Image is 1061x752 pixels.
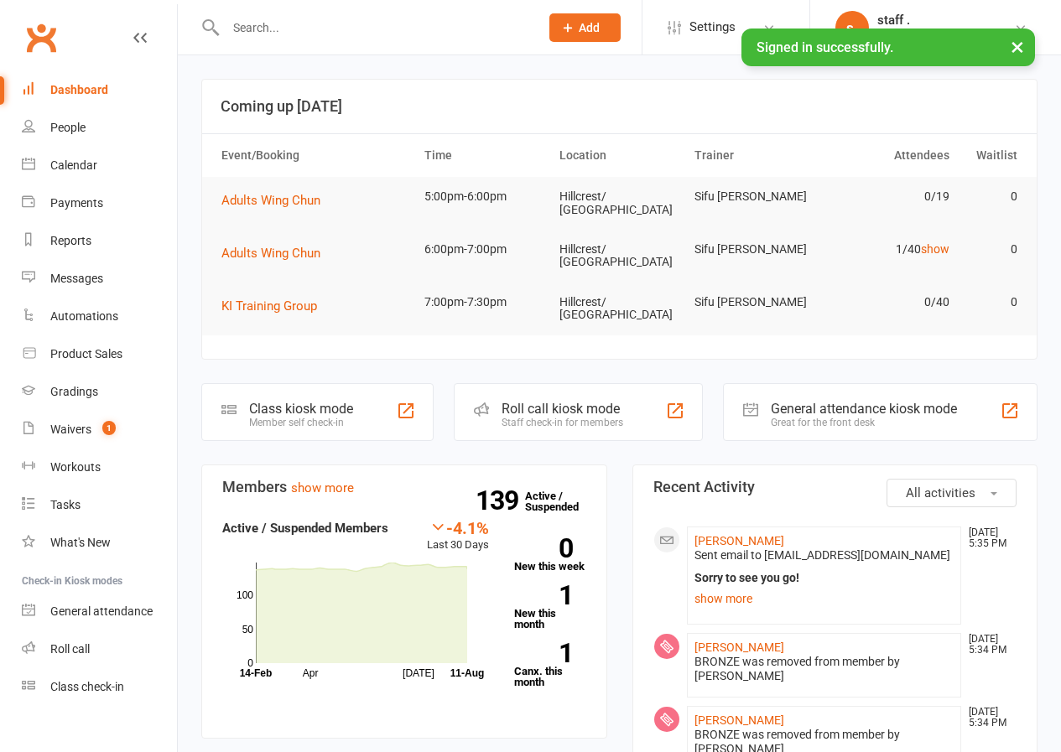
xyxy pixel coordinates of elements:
[877,13,975,28] div: staff .
[1002,29,1032,65] button: ×
[22,184,177,222] a: Payments
[771,417,957,428] div: Great for the front desk
[476,488,525,513] strong: 139
[50,347,122,360] div: Product Sales
[249,401,353,417] div: Class kiosk mode
[835,11,869,44] div: s.
[50,272,103,285] div: Messages
[50,536,111,549] div: What's New
[877,28,975,43] div: Kung Fu Southside
[427,518,489,537] div: -4.1%
[221,16,528,39] input: Search...
[694,655,954,683] div: BRONZE was removed from member by [PERSON_NAME]
[514,640,573,666] strong: 1
[22,668,177,706] a: Class kiosk mode
[417,134,552,177] th: Time
[960,634,1016,656] time: [DATE] 5:34 PM
[822,134,957,177] th: Attendees
[50,423,91,436] div: Waivers
[249,417,353,428] div: Member self check-in
[22,71,177,109] a: Dashboard
[694,571,954,585] div: Sorry to see you go!
[22,486,177,524] a: Tasks
[687,134,822,177] th: Trainer
[50,121,86,134] div: People
[222,521,388,536] strong: Active / Suspended Members
[22,449,177,486] a: Workouts
[221,296,329,316] button: KI Training Group
[22,593,177,630] a: General attendance kiosk mode
[957,177,1025,216] td: 0
[694,534,784,547] a: [PERSON_NAME]
[694,640,784,654] a: [PERSON_NAME]
[221,246,320,261] span: Adults Wing Chun
[502,401,623,417] div: Roll call kiosk mode
[22,335,177,373] a: Product Sales
[50,460,101,474] div: Workouts
[771,401,957,417] div: General attendance kiosk mode
[50,680,124,693] div: Class check-in
[50,309,118,323] div: Automations
[22,298,177,335] a: Automations
[514,538,586,572] a: 0New this week
[427,518,489,554] div: Last 30 Days
[221,190,332,210] button: Adults Wing Chun
[514,583,573,608] strong: 1
[687,177,822,216] td: Sifu [PERSON_NAME]
[822,283,957,322] td: 0/40
[221,98,1018,115] h3: Coming up [DATE]
[960,527,1016,549] time: [DATE] 5:35 PM
[50,642,90,656] div: Roll call
[687,230,822,269] td: Sifu [PERSON_NAME]
[906,485,975,500] span: All activities
[50,83,108,96] div: Dashboard
[694,713,784,727] a: [PERSON_NAME]
[22,222,177,260] a: Reports
[221,243,332,263] button: Adults Wing Chun
[22,630,177,668] a: Roll call
[552,134,687,177] th: Location
[957,283,1025,322] td: 0
[22,411,177,449] a: Waivers 1
[22,109,177,147] a: People
[214,134,417,177] th: Event/Booking
[514,643,586,687] a: 1Canx. this month
[50,604,153,618] div: General attendance
[50,234,91,247] div: Reports
[552,177,687,230] td: Hillcrest/ [GEOGRAPHIC_DATA]
[417,177,552,216] td: 5:00pm-6:00pm
[221,193,320,208] span: Adults Wing Chun
[22,524,177,562] a: What's New
[417,230,552,269] td: 6:00pm-7:00pm
[22,260,177,298] a: Messages
[221,298,317,314] span: KI Training Group
[514,536,573,561] strong: 0
[222,479,586,495] h3: Members
[552,283,687,335] td: Hillcrest/ [GEOGRAPHIC_DATA]
[887,479,1017,507] button: All activities
[102,421,116,435] span: 1
[502,417,623,428] div: Staff check-in for members
[822,177,957,216] td: 0/19
[694,548,950,562] span: Sent email to [EMAIL_ADDRESS][DOMAIN_NAME]
[689,8,736,46] span: Settings
[960,707,1016,729] time: [DATE] 5:34 PM
[417,283,552,322] td: 7:00pm-7:30pm
[549,13,621,42] button: Add
[22,373,177,411] a: Gradings
[957,134,1025,177] th: Waitlist
[552,230,687,283] td: Hillcrest/ [GEOGRAPHIC_DATA]
[50,196,103,210] div: Payments
[694,587,954,610] a: show more
[50,385,98,398] div: Gradings
[525,478,599,525] a: 139Active / Suspended
[653,479,1017,495] h3: Recent Activity
[514,585,586,630] a: 1New this month
[822,230,957,269] td: 1/40
[957,230,1025,269] td: 0
[50,158,97,172] div: Calendar
[579,21,600,34] span: Add
[921,242,949,256] a: show
[50,498,81,511] div: Tasks
[22,147,177,184] a: Calendar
